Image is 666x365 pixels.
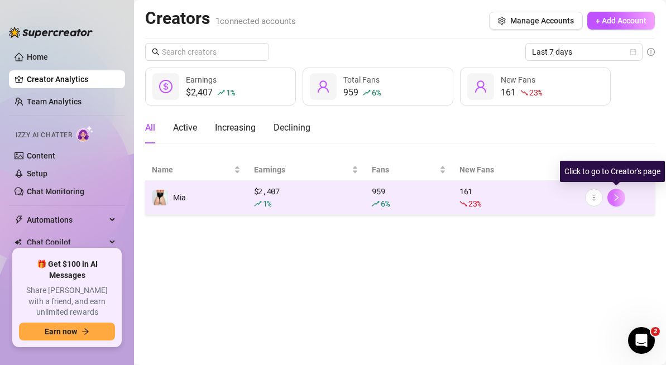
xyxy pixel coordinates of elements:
[152,48,160,56] span: search
[27,233,106,251] span: Chat Copilot
[365,159,453,181] th: Fans
[27,151,55,160] a: Content
[612,194,620,201] span: right
[162,46,253,58] input: Search creators
[529,87,542,98] span: 23 %
[16,130,72,141] span: Izzy AI Chatter
[27,52,48,61] a: Home
[145,159,247,181] th: Name
[459,200,467,208] span: fall
[498,17,506,25] span: setting
[596,16,646,25] span: + Add Account
[145,8,296,29] h2: Creators
[145,121,155,135] div: All
[15,215,23,224] span: thunderbolt
[247,159,366,181] th: Earnings
[27,70,116,88] a: Creator Analytics
[19,259,115,281] span: 🎁 Get $100 in AI Messages
[459,164,563,176] span: New Fans
[372,200,380,208] span: rise
[217,89,225,97] span: rise
[628,327,655,354] iframe: Intercom live chat
[263,198,271,209] span: 1 %
[520,89,528,97] span: fall
[173,193,186,202] span: Mia
[152,190,168,205] img: Mia
[532,44,636,60] span: Last 7 days
[607,189,625,206] button: right
[186,75,217,84] span: Earnings
[372,185,446,210] div: 959
[76,126,94,142] img: AI Chatter
[381,198,389,209] span: 6 %
[474,80,487,93] span: user
[226,87,234,98] span: 1 %
[343,75,380,84] span: Total Fans
[343,86,380,99] div: 959
[501,86,542,99] div: 161
[647,48,655,56] span: info-circle
[317,80,330,93] span: user
[152,164,232,176] span: Name
[215,16,296,26] span: 1 connected accounts
[27,97,82,106] a: Team Analytics
[453,159,578,181] th: New Fans
[159,80,173,93] span: dollar-circle
[15,238,22,246] img: Chat Copilot
[501,75,535,84] span: New Fans
[651,327,660,336] span: 2
[372,164,437,176] span: Fans
[489,12,583,30] button: Manage Accounts
[19,323,115,340] button: Earn nowarrow-right
[19,285,115,318] span: Share [PERSON_NAME] with a friend, and earn unlimited rewards
[215,121,256,135] div: Increasing
[27,169,47,178] a: Setup
[274,121,310,135] div: Declining
[82,328,89,335] span: arrow-right
[363,89,371,97] span: rise
[560,161,665,182] div: Click to go to Creator's page
[45,327,77,336] span: Earn now
[254,164,350,176] span: Earnings
[186,86,234,99] div: $2,407
[27,187,84,196] a: Chat Monitoring
[510,16,574,25] span: Manage Accounts
[468,198,481,209] span: 23 %
[9,27,93,38] img: logo-BBDzfeDw.svg
[254,200,262,208] span: rise
[173,121,197,135] div: Active
[372,87,380,98] span: 6 %
[590,194,598,201] span: more
[459,185,572,210] div: 161
[630,49,636,55] span: calendar
[27,211,106,229] span: Automations
[587,12,655,30] button: + Add Account
[254,185,359,210] div: $ 2,407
